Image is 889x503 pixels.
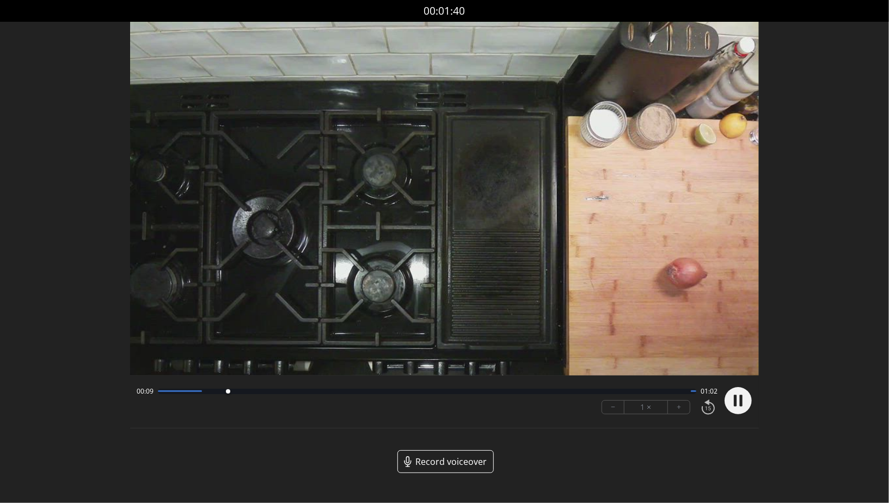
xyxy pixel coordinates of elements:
a: Record voiceover [397,450,494,473]
span: 00:09 [137,387,154,396]
button: − [602,401,624,414]
span: 01:02 [701,387,718,396]
button: + [668,401,690,414]
div: 1 × [624,401,668,414]
span: Record voiceover [415,455,487,468]
a: 00:01:40 [424,3,465,19]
